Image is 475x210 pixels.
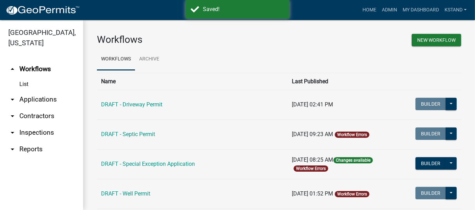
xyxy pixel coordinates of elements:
[8,65,17,73] i: arrow_drop_up
[400,3,442,17] a: My Dashboard
[333,157,373,163] span: Changes available
[101,101,162,108] a: DRAFT - Driveway Permit
[8,95,17,104] i: arrow_drop_down
[292,131,333,137] span: [DATE] 09:23 AM
[296,166,326,171] a: Workflow Errors
[415,187,446,199] button: Builder
[97,73,288,90] th: Name
[288,73,411,90] th: Last Published
[292,101,333,108] span: [DATE] 02:41 PM
[442,3,469,17] a: kstand
[203,5,284,13] div: Saved!
[97,48,135,70] a: Workflows
[8,128,17,137] i: arrow_drop_down
[135,48,163,70] a: Archive
[292,190,333,197] span: [DATE] 01:52 PM
[8,145,17,153] i: arrow_drop_down
[101,131,155,137] a: DRAFT - Septic Permit
[337,192,367,197] a: Workflow Errors
[415,98,446,110] button: Builder
[412,34,461,46] button: New Workflow
[8,112,17,120] i: arrow_drop_down
[379,3,400,17] a: Admin
[97,34,274,46] h3: Workflows
[337,132,367,137] a: Workflow Errors
[415,127,446,140] button: Builder
[415,157,446,170] button: Builder
[292,156,333,163] span: [DATE] 08:25 AM
[360,3,379,17] a: Home
[101,190,150,197] a: DRAFT - Well Permit
[101,161,195,167] a: DRAFT - Special Exception Application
